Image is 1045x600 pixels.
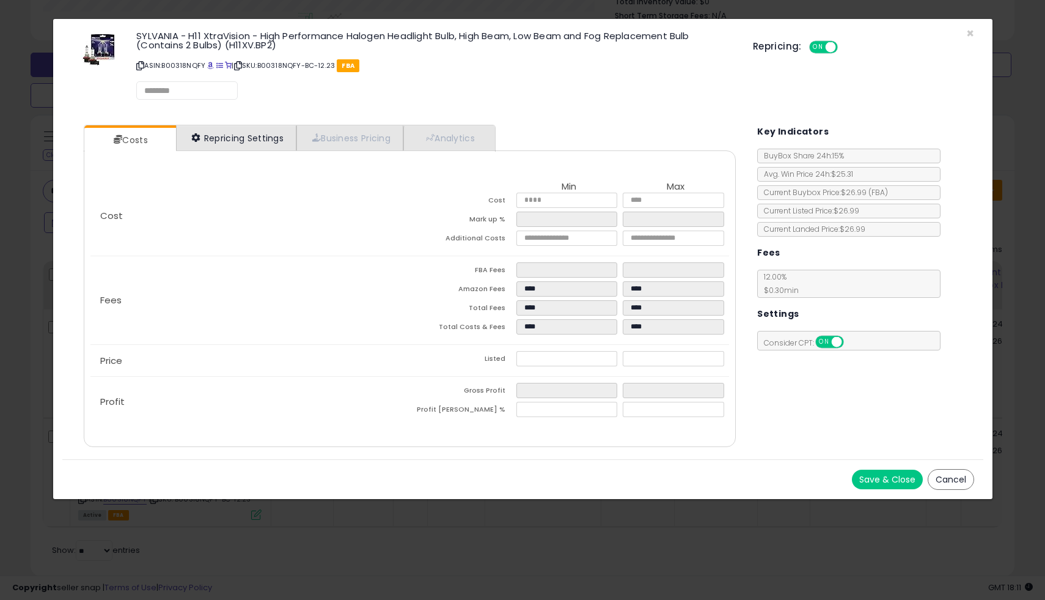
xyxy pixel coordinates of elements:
span: 12.00 % [758,272,799,295]
th: Max [623,182,729,193]
a: Analytics [403,125,494,150]
span: ( FBA ) [868,187,888,198]
td: Additional Costs [409,231,516,250]
span: × [966,24,974,42]
td: Cost [409,193,516,212]
span: OFF [835,42,855,53]
td: Total Fees [409,300,516,319]
td: Gross Profit [409,383,516,402]
h5: Repricing: [753,42,802,51]
p: Fees [90,295,410,305]
p: ASIN: B00318NQFY | SKU: B00318NQFY-BC-12.23 [136,56,735,75]
a: Your listing only [225,61,232,70]
span: BuyBox Share 24h: 15% [758,150,844,161]
a: BuyBox page [207,61,214,70]
span: Current Buybox Price: [758,187,888,198]
p: Price [90,356,410,366]
a: Repricing Settings [176,125,297,150]
span: FBA [337,59,359,72]
a: All offer listings [216,61,223,70]
span: ON [810,42,826,53]
span: ON [816,337,832,347]
td: Listed [409,351,516,370]
button: Cancel [928,469,974,490]
td: FBA Fees [409,262,516,281]
span: Avg. Win Price 24h: $25.31 [758,169,853,179]
button: Save & Close [852,470,923,489]
span: $26.99 [841,187,888,198]
h5: Fees [757,245,780,261]
img: 41ClX2FNEYL._SL60_.jpg [81,31,117,68]
td: Mark up % [409,212,516,231]
h5: Settings [757,306,799,322]
td: Total Costs & Fees [409,319,516,338]
th: Min [516,182,623,193]
span: OFF [842,337,862,347]
span: Current Listed Price: $26.99 [758,206,859,216]
a: Business Pricing [296,125,403,150]
td: Profit [PERSON_NAME] % [409,402,516,421]
span: Consider CPT: [758,338,860,348]
td: Amazon Fees [409,281,516,300]
p: Cost [90,211,410,221]
span: $0.30 min [758,285,799,295]
span: Current Landed Price: $26.99 [758,224,865,234]
a: Costs [84,128,175,152]
h3: SYLVANIA - H11 XtraVision - High Performance Halogen Headlight Bulb, High Beam, Low Beam and Fog ... [136,31,735,50]
h5: Key Indicators [757,124,829,139]
p: Profit [90,397,410,407]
